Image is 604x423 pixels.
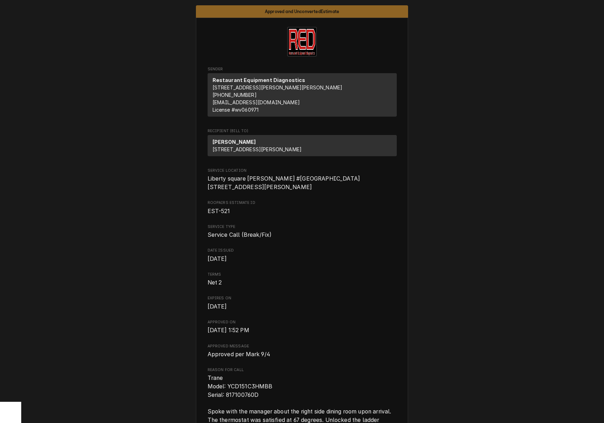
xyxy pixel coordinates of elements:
[208,319,397,335] div: Approved On
[196,5,408,18] div: Status
[208,248,397,263] div: Date Issued
[208,73,397,119] div: Sender
[208,224,397,239] div: Service Type
[208,135,397,159] div: Recipient (Bill To)
[208,175,397,191] span: Service Location
[208,200,397,206] span: Roopairs Estimate ID
[213,107,259,113] span: License # wv060971
[208,350,397,359] span: Approved Message
[213,84,343,90] span: [STREET_ADDRESS][PERSON_NAME][PERSON_NAME]
[208,128,397,159] div: Estimate Recipient
[208,295,397,311] div: Expires On
[208,248,397,253] span: Date Issued
[208,343,397,349] span: Approved Message
[208,231,397,239] span: Service Type
[208,255,227,262] span: [DATE]
[208,208,230,215] span: EST-521
[208,303,227,310] span: [DATE]
[208,278,397,287] span: Terms
[208,231,272,238] span: Service Call (Break/Fix)
[208,175,360,190] span: Liberty square [PERSON_NAME] #[GEOGRAPHIC_DATA][STREET_ADDRESS][PERSON_NAME]
[208,66,397,72] span: Sender
[213,92,257,98] a: [PHONE_NUMBER]
[208,255,397,263] span: Date Issued
[208,343,397,359] div: Approved Message
[208,66,397,120] div: Estimate Sender
[208,200,397,215] div: Roopairs Estimate ID
[213,139,256,145] strong: [PERSON_NAME]
[208,128,397,134] span: Recipient (Bill To)
[208,272,397,287] div: Terms
[208,73,397,117] div: Sender
[208,302,397,311] span: Expires On
[208,279,222,286] span: Net 2
[208,168,397,174] span: Service Location
[208,326,397,335] span: Approved On
[287,27,317,57] img: Logo
[213,77,306,83] strong: Restaurant Equipment Diagnostics
[208,135,397,156] div: Recipient (Bill To)
[208,272,397,277] span: Terms
[208,207,397,216] span: Roopairs Estimate ID
[208,295,397,301] span: Expires On
[208,224,397,230] span: Service Type
[208,327,249,334] span: [DATE] 1:52 PM
[213,99,300,105] a: [EMAIL_ADDRESS][DOMAIN_NAME]
[208,351,270,358] span: Approved per Mark 9/4
[208,319,397,325] span: Approved On
[213,146,302,152] span: [STREET_ADDRESS][PERSON_NAME]
[265,9,339,14] span: Approved and Unconverted Estimate
[208,168,397,192] div: Service Location
[208,367,397,373] span: Reason for Call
